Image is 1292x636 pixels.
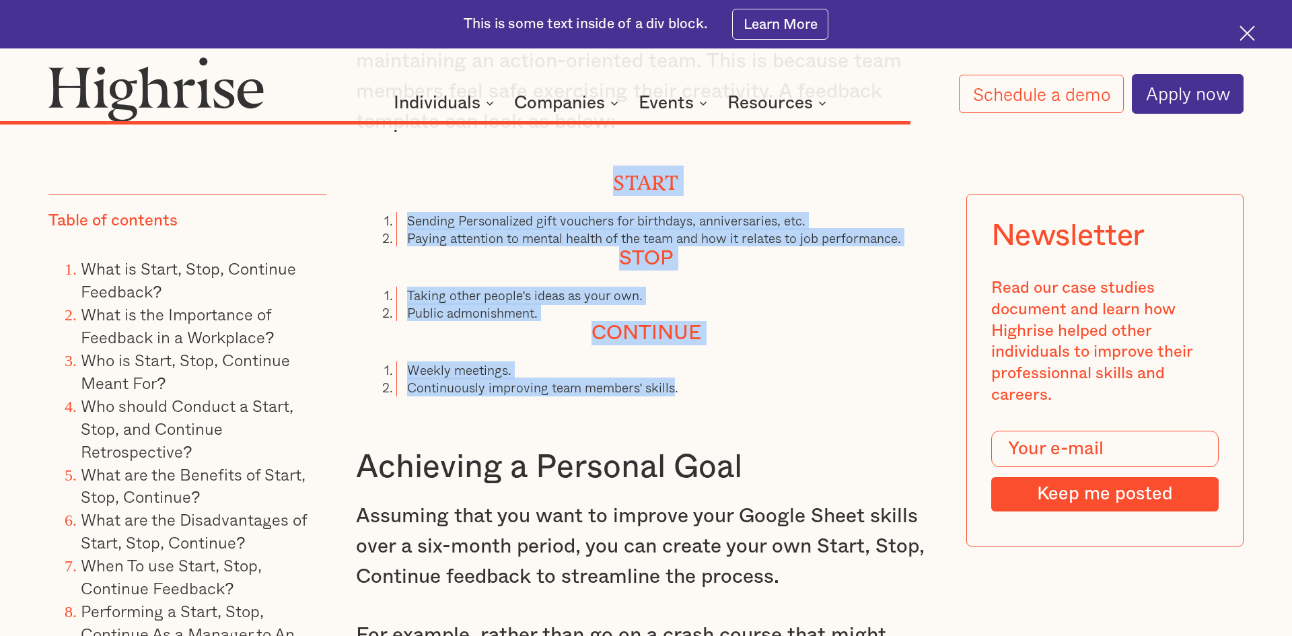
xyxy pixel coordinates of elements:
div: Resources [727,95,813,111]
li: Continuously improving team members' skills. [396,379,937,396]
div: This is some text inside of a div block. [464,15,708,34]
h4: Continue [356,321,937,345]
li: Sending Personalized gift vouchers for birthdays, anniversaries, etc. [396,212,937,229]
div: Events [639,95,711,111]
img: Highrise logo [48,57,264,122]
a: What are the Disadvantages of Start, Stop, Continue? [81,507,307,555]
strong: Start [613,171,679,184]
li: Taking other people's ideas as your own. [396,287,937,304]
img: Cross icon [1240,26,1255,41]
div: Individuals [394,95,498,111]
div: Companies [514,95,622,111]
div: Events [639,95,694,111]
li: Weekly meetings. [396,361,937,379]
h4: Stop [356,246,937,271]
a: What are the Benefits of Start, Stop, Continue? [81,462,306,509]
div: Newsletter [991,219,1145,254]
div: Resources [727,95,830,111]
a: When To use Start, Stop, Continue Feedback? [81,553,262,601]
li: Paying attention to mental health of the team and how it relates to job performance. [396,229,937,247]
div: Read our case studies document and learn how Highrise helped other individuals to improve their p... [991,278,1219,407]
h3: Achieving a Personal Goal [356,447,937,487]
a: What is Start, Stop, Continue Feedback? [81,256,296,304]
a: Schedule a demo [959,75,1124,114]
div: Companies [514,95,605,111]
a: Apply now [1132,74,1244,113]
a: What is the Importance of Feedback in a Workplace? [81,302,274,350]
div: Individuals [394,95,480,111]
form: Modal Form [991,431,1219,511]
input: Your e-mail [991,431,1219,468]
a: Who is Start, Stop, Continue Meant For? [81,348,290,396]
li: Public admonishment. [396,304,937,322]
a: Who should Conduct a Start, Stop, and Continue Retrospective? [81,393,293,464]
input: Keep me posted [991,478,1219,511]
a: Learn More [732,9,828,39]
p: Assuming that you want to improve your Google Sheet skills over a six-month period, you can creat... [356,501,937,592]
div: Table of contents [48,211,178,232]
